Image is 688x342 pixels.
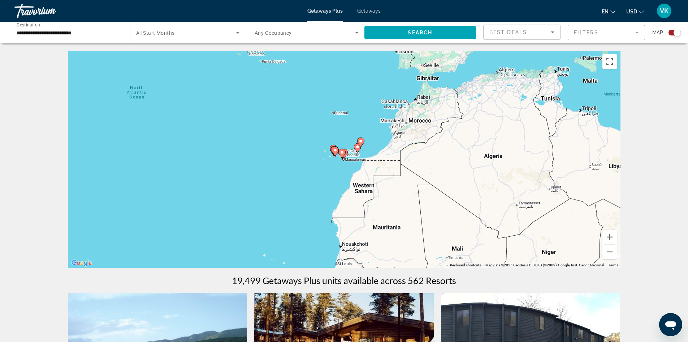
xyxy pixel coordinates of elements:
span: Any Occupancy [255,30,292,36]
button: User Menu [655,3,674,18]
button: Change currency [626,6,644,17]
span: Best Deals [489,29,527,35]
a: Travorium [14,1,87,20]
button: Keyboard shortcuts [450,263,481,268]
span: Destination [17,22,40,27]
button: Change language [602,6,615,17]
a: Terms (opens in new tab) [608,263,618,267]
iframe: Button to launch messaging window [659,313,682,336]
span: Search [408,30,432,35]
a: Getaways Plus [307,8,343,14]
span: USD [626,9,637,14]
a: Open this area in Google Maps (opens a new window) [70,258,94,268]
img: Google [70,258,94,268]
span: Map data ©2025 GeoBasis-DE/BKG (©2009), Google, Inst. Geogr. Nacional [485,263,604,267]
button: Zoom out [602,245,617,259]
span: Map [652,28,663,38]
span: en [602,9,609,14]
h1: 19,499 Getaways Plus units available across 562 Resorts [232,275,456,286]
mat-select: Sort by [489,28,554,37]
span: All Start Months [136,30,175,36]
button: Zoom in [602,230,617,244]
button: Search [364,26,476,39]
button: Toggle fullscreen view [602,54,617,69]
span: VK [660,7,668,14]
button: Filter [568,25,645,41]
a: Getaways [357,8,381,14]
